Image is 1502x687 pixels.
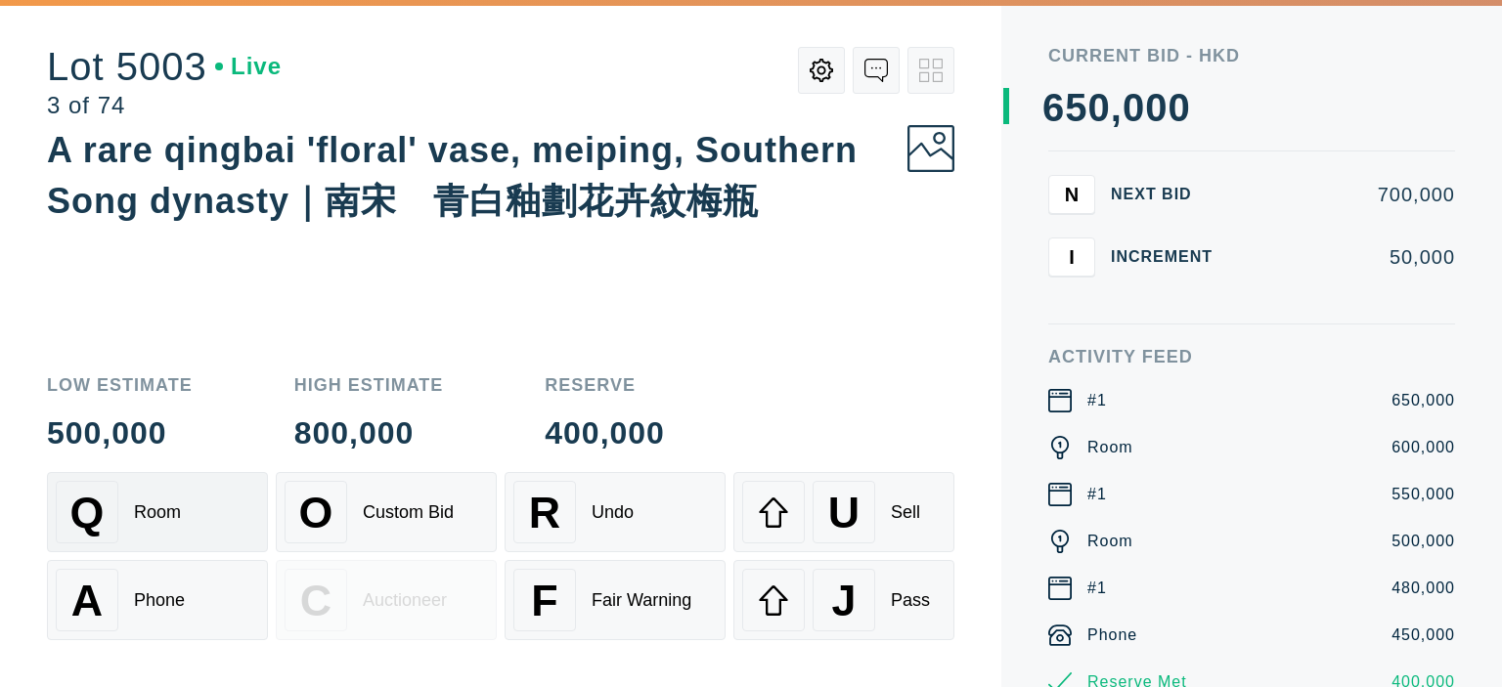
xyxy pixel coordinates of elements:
[134,590,185,611] div: Phone
[1087,530,1133,553] div: Room
[47,130,858,221] div: A rare qingbai 'floral' vase, meiping, Southern Song dynasty｜南宋 青白釉劃花卉紋梅瓶
[1065,88,1087,127] div: 5
[1168,88,1190,127] div: 0
[294,376,444,394] div: High Estimate
[545,376,665,394] div: Reserve
[1088,88,1111,127] div: 0
[1392,623,1455,647] div: 450,000
[1392,577,1455,600] div: 480,000
[363,590,447,611] div: Auctioneer
[1145,88,1168,127] div: 0
[1087,577,1107,600] div: #1
[1048,348,1455,365] div: Activity Feed
[592,502,634,523] div: Undo
[363,502,454,523] div: Custom Bid
[47,472,268,552] button: QRoom
[1244,247,1455,267] div: 50,000
[1087,623,1137,647] div: Phone
[1087,483,1107,506] div: #1
[1392,530,1455,553] div: 500,000
[1111,249,1228,265] div: Increment
[70,488,105,537] span: Q
[294,417,444,449] div: 800,000
[545,417,665,449] div: 400,000
[1123,88,1145,127] div: 0
[134,502,181,523] div: Room
[1065,183,1079,205] span: N
[47,47,282,86] div: Lot 5003
[1111,88,1123,479] div: ,
[1087,389,1107,412] div: #1
[531,576,557,625] span: F
[592,590,691,611] div: Fair Warning
[1392,436,1455,459] div: 600,000
[1392,389,1455,412] div: 650,000
[47,376,193,394] div: Low Estimate
[505,472,726,552] button: RUndo
[300,576,331,625] span: C
[1111,187,1228,202] div: Next Bid
[529,488,560,537] span: R
[1048,175,1095,214] button: N
[1048,237,1095,277] button: I
[828,488,860,537] span: U
[505,560,726,640] button: FFair Warning
[276,472,497,552] button: OCustom Bid
[71,576,103,625] span: A
[1392,483,1455,506] div: 550,000
[891,590,930,611] div: Pass
[1048,47,1455,64] div: Current Bid - HKD
[831,576,856,625] span: J
[1042,88,1065,127] div: 6
[1087,436,1133,459] div: Room
[276,560,497,640] button: CAuctioneer
[1069,245,1075,268] span: I
[47,560,268,640] button: APhone
[215,55,282,78] div: Live
[299,488,333,537] span: O
[733,560,954,640] button: JPass
[733,472,954,552] button: USell
[891,502,920,523] div: Sell
[1244,185,1455,204] div: 700,000
[47,417,193,449] div: 500,000
[47,94,282,117] div: 3 of 74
